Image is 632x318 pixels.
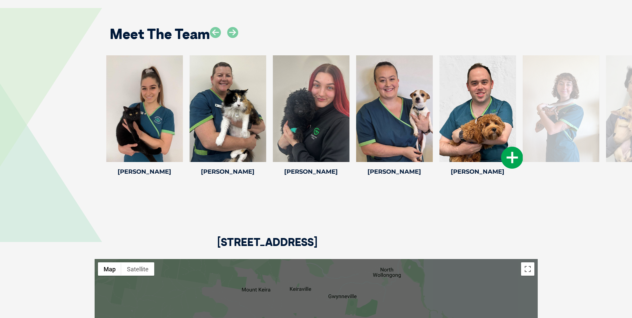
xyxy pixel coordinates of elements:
[356,169,433,175] h4: [PERSON_NAME]
[521,262,534,276] button: Toggle fullscreen view
[217,237,317,259] h2: [STREET_ADDRESS]
[110,27,210,41] h2: Meet The Team
[121,262,154,276] button: Show satellite imagery
[190,169,266,175] h4: [PERSON_NAME]
[273,169,349,175] h4: [PERSON_NAME]
[98,262,121,276] button: Show street map
[439,169,516,175] h4: [PERSON_NAME]
[106,169,183,175] h4: [PERSON_NAME]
